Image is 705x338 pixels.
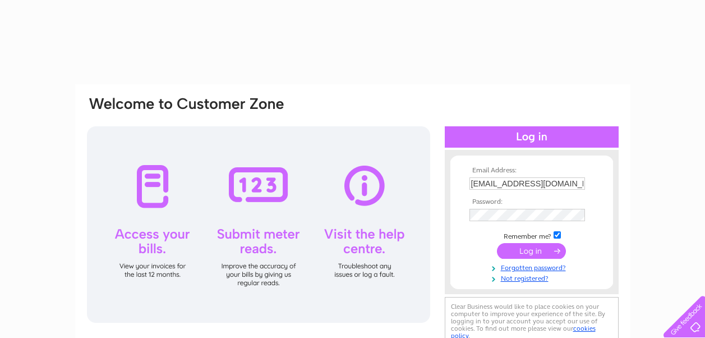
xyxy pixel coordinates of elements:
[469,272,597,283] a: Not registered?
[467,198,597,206] th: Password:
[467,167,597,175] th: Email Address:
[467,230,597,241] td: Remember me?
[497,243,566,259] input: Submit
[469,262,597,272] a: Forgotten password?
